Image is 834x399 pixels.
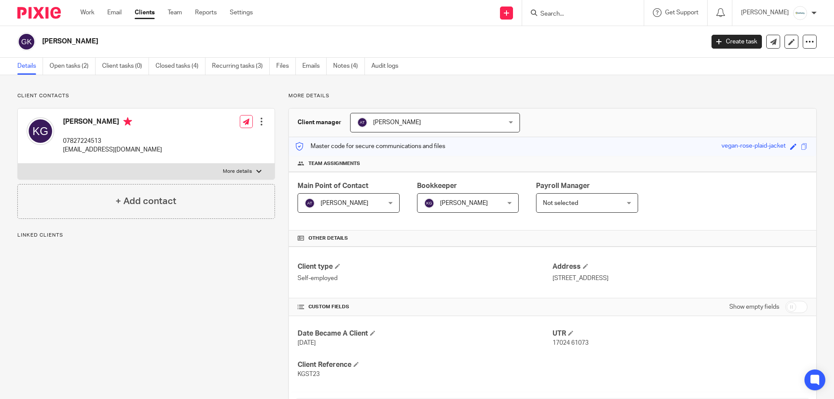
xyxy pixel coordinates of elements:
a: Closed tasks (4) [156,58,205,75]
i: Primary [123,117,132,126]
h4: Date Became A Client [298,329,553,338]
p: Client contacts [17,92,275,99]
span: Not selected [543,200,578,206]
p: 07827224513 [63,137,162,145]
img: svg%3E [304,198,315,208]
p: More details [223,168,252,175]
a: Client tasks (0) [102,58,149,75]
img: Infinity%20Logo%20with%20Whitespace%20.png [793,6,807,20]
input: Search [539,10,618,18]
span: Other details [308,235,348,242]
span: [DATE] [298,340,316,346]
a: Recurring tasks (3) [212,58,270,75]
img: svg%3E [26,117,54,145]
a: Clients [135,8,155,17]
span: KGST23 [298,371,320,377]
label: Show empty fields [729,303,779,311]
a: Details [17,58,43,75]
h4: Address [553,262,808,271]
span: Main Point of Contact [298,182,368,189]
span: [PERSON_NAME] [321,200,368,206]
p: [STREET_ADDRESS] [553,274,808,283]
p: More details [288,92,817,99]
a: Audit logs [371,58,405,75]
span: Get Support [665,10,698,16]
h4: Client type [298,262,553,271]
a: Team [168,8,182,17]
a: Work [80,8,94,17]
span: 17024 61073 [553,340,589,346]
h4: UTR [553,329,808,338]
a: Create task [712,35,762,49]
img: svg%3E [17,33,36,51]
span: Bookkeeper [417,182,457,189]
a: Emails [302,58,327,75]
a: Email [107,8,122,17]
p: Linked clients [17,232,275,239]
a: Open tasks (2) [50,58,96,75]
h4: Client Reference [298,360,553,369]
h4: + Add contact [116,195,176,208]
p: [PERSON_NAME] [741,8,789,17]
a: Reports [195,8,217,17]
img: Pixie [17,7,61,19]
span: Team assignments [308,160,360,167]
p: Master code for secure communications and files [295,142,445,151]
span: Payroll Manager [536,182,590,189]
img: svg%3E [424,198,434,208]
h4: CUSTOM FIELDS [298,303,553,310]
span: [PERSON_NAME] [440,200,488,206]
h2: [PERSON_NAME] [42,37,567,46]
a: Notes (4) [333,58,365,75]
a: Settings [230,8,253,17]
img: svg%3E [357,117,367,128]
div: vegan-rose-plaid-jacket [721,142,786,152]
h3: Client manager [298,118,341,127]
p: Self-employed [298,274,553,283]
h4: [PERSON_NAME] [63,117,162,128]
a: Files [276,58,296,75]
span: [PERSON_NAME] [373,119,421,125]
p: [EMAIL_ADDRESS][DOMAIN_NAME] [63,145,162,154]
